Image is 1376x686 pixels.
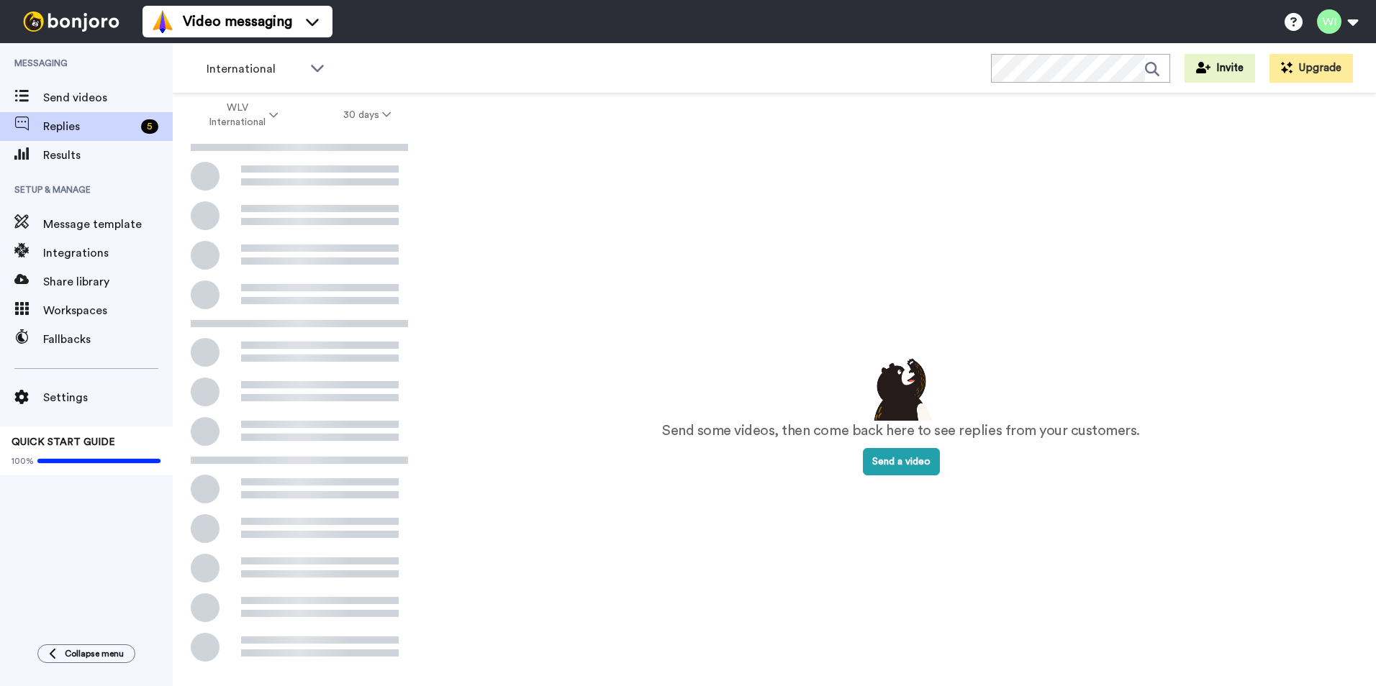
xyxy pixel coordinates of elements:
[183,12,292,32] span: Video messaging
[12,455,34,467] span: 100%
[207,60,303,78] span: International
[12,437,115,447] span: QUICK START GUIDE
[151,10,174,33] img: vm-color.svg
[863,457,940,467] a: Send a video
[863,448,940,475] button: Send a video
[43,118,135,135] span: Replies
[43,331,173,348] span: Fallbacks
[17,12,125,32] img: bj-logo-header-white.svg
[43,389,173,406] span: Settings
[662,421,1140,442] p: Send some videos, then come back here to see replies from your customers.
[43,89,173,106] span: Send videos
[43,244,173,262] span: Integrations
[141,119,158,134] div: 5
[43,273,173,291] span: Share library
[43,302,173,319] span: Workspaces
[1185,54,1255,83] button: Invite
[43,216,173,233] span: Message template
[176,95,311,135] button: WLV International
[37,644,135,663] button: Collapse menu
[65,648,124,659] span: Collapse menu
[43,147,173,164] span: Results
[865,355,937,421] img: results-emptystates.png
[208,101,266,129] span: WLV International
[1269,54,1353,83] button: Upgrade
[311,102,424,128] button: 30 days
